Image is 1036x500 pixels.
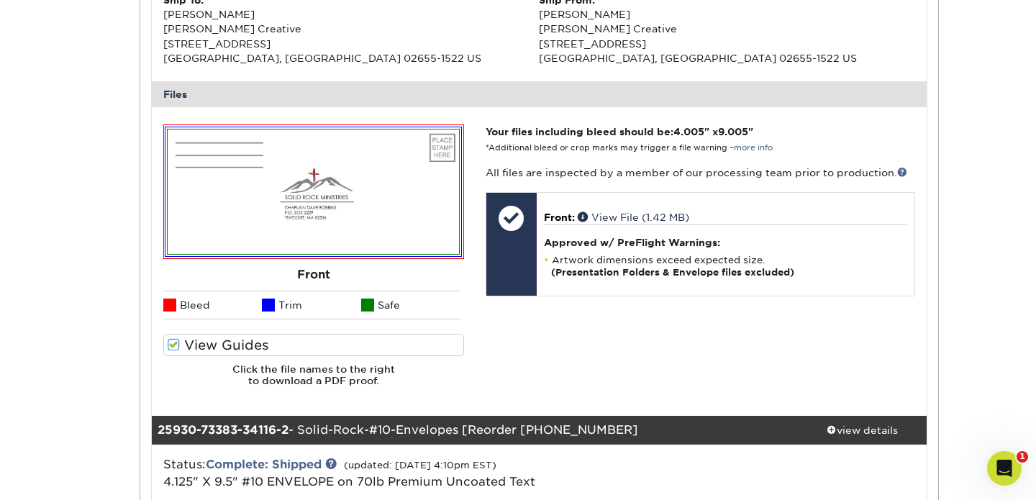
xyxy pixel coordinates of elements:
[486,165,915,180] p: All files are inspected by a member of our processing team prior to production.
[486,126,753,137] strong: Your files including bleed should be: " x "
[578,212,689,223] a: View File (1.42 MB)
[163,334,464,356] label: View Guides
[718,126,748,137] span: 9.005
[551,267,794,278] strong: (Presentation Folders & Envelope files excluded)
[734,143,773,153] a: more info
[163,259,464,291] div: Front
[486,143,773,153] small: *Additional bleed or crop marks may trigger a file warning –
[206,458,322,471] a: Complete: Shipped
[163,291,263,319] li: Bleed
[544,237,907,248] h4: Approved w/ PreFlight Warnings:
[152,81,927,107] div: Files
[163,475,535,488] span: 4.125" X 9.5" #10 ENVELOPE on 70lb Premium Uncoated Text
[152,416,798,445] div: - Solid-Rock-#10-Envelopes [Reorder [PHONE_NUMBER]
[797,423,927,437] div: view details
[544,212,575,223] span: Front:
[344,460,496,471] small: (updated: [DATE] 4:10pm EST)
[163,363,464,399] h6: Click the file names to the right to download a PDF proof.
[361,291,460,319] li: Safe
[987,451,1022,486] iframe: Intercom live chat
[673,126,704,137] span: 4.005
[797,416,927,445] a: view details
[158,423,288,437] strong: 25930-73383-34116-2
[153,456,668,491] div: Status:
[544,254,907,278] li: Artwork dimensions exceed expected size.
[262,291,361,319] li: Trim
[1017,451,1028,463] span: 1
